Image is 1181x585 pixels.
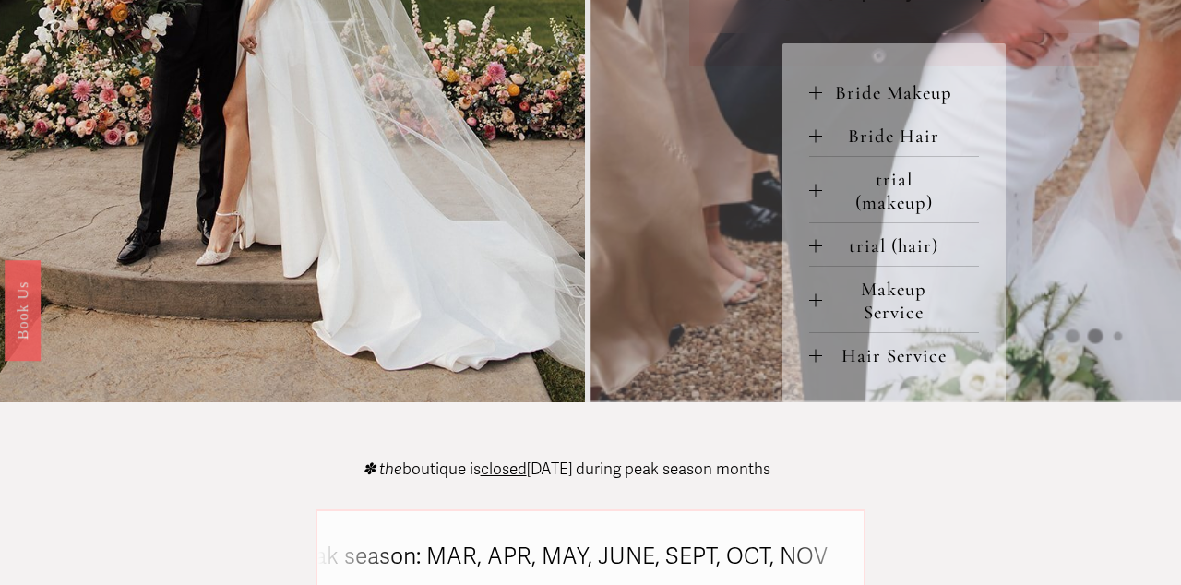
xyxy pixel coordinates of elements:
button: trial (hair) [809,223,979,266]
a: Book Us [5,260,41,361]
span: Bride Hair [822,125,979,148]
button: Makeup Service [809,267,979,332]
span: closed [481,460,527,479]
button: Bride Makeup [809,70,979,113]
span: trial (makeup) [822,168,979,214]
p: boutique is [DATE] during peak season months [363,461,770,477]
span: Hair Service [822,344,979,367]
em: ✽ the [363,460,402,479]
button: Hair Service [809,333,979,376]
span: trial (hair) [822,234,979,257]
span: Makeup Service [822,278,979,324]
button: Bride Hair [809,113,979,156]
span: Bride Makeup [822,81,979,104]
button: trial (makeup) [809,157,979,222]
